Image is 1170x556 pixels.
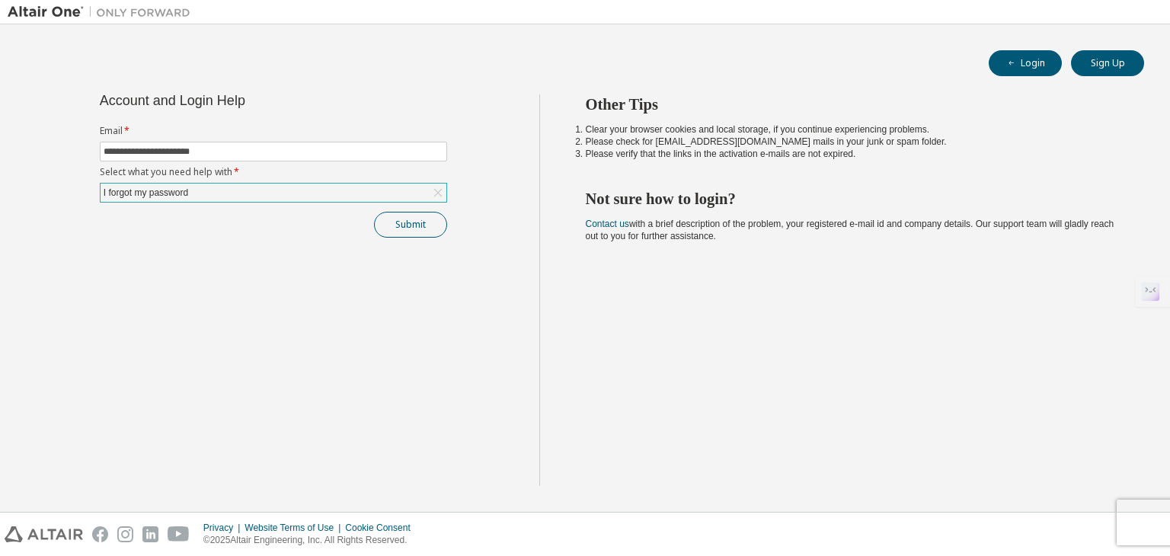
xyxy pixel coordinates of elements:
h2: Not sure how to login? [586,189,1117,209]
div: Privacy [203,522,245,534]
li: Please verify that the links in the activation e-mails are not expired. [586,148,1117,160]
img: youtube.svg [168,526,190,542]
img: linkedin.svg [142,526,158,542]
img: Altair One [8,5,198,20]
button: Login [989,50,1062,76]
label: Select what you need help with [100,166,447,178]
li: Clear your browser cookies and local storage, if you continue experiencing problems. [586,123,1117,136]
img: altair_logo.svg [5,526,83,542]
h2: Other Tips [586,94,1117,114]
a: Contact us [586,219,629,229]
p: © 2025 Altair Engineering, Inc. All Rights Reserved. [203,534,420,547]
label: Email [100,125,447,137]
span: with a brief description of the problem, your registered e-mail id and company details. Our suppo... [586,219,1114,241]
button: Submit [374,212,447,238]
div: Account and Login Help [100,94,378,107]
div: I forgot my password [101,184,190,201]
img: instagram.svg [117,526,133,542]
div: Cookie Consent [345,522,419,534]
div: I forgot my password [101,184,446,202]
button: Sign Up [1071,50,1144,76]
li: Please check for [EMAIL_ADDRESS][DOMAIN_NAME] mails in your junk or spam folder. [586,136,1117,148]
div: Website Terms of Use [245,522,345,534]
img: facebook.svg [92,526,108,542]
